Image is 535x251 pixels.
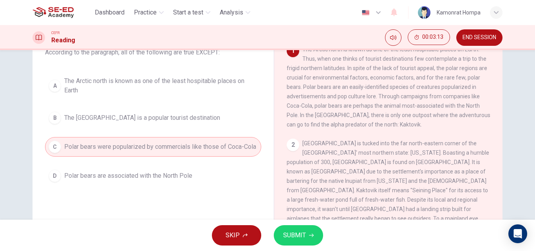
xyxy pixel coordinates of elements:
[131,5,167,20] button: Practice
[217,5,253,20] button: Analysis
[361,10,371,16] img: en
[33,5,92,20] a: SE-ED Academy logo
[51,36,75,45] h1: Reading
[170,5,213,20] button: Start a test
[64,113,220,123] span: The [GEOGRAPHIC_DATA] is a popular tourist destination
[418,6,430,19] img: Profile picture
[287,139,299,151] div: 2
[173,8,203,17] span: Start a test
[49,112,61,124] div: B
[508,224,527,243] div: Open Intercom Messenger
[49,170,61,182] div: D
[33,5,74,20] img: SE-ED Academy logo
[220,8,243,17] span: Analysis
[408,29,450,45] button: 00:03:13
[51,30,60,36] span: CEFR
[45,137,261,157] button: CPolar bears were popularized by commercials like those of Coca-Cola
[64,171,192,181] span: Polar bears are associated with the North Pole
[95,8,125,17] span: Dashboard
[134,8,157,17] span: Practice
[385,29,401,46] div: Mute
[456,29,502,46] button: END SESSION
[45,73,261,99] button: AThe Arctic north is known as one of the least hospitable places on Earth
[212,225,261,246] button: SKIP
[45,108,261,128] button: BThe [GEOGRAPHIC_DATA] is a popular tourist destination
[49,79,61,92] div: A
[287,45,299,57] div: 1
[226,230,240,241] span: SKIP
[92,5,128,20] button: Dashboard
[437,8,481,17] div: Kamonrat Hompa
[287,46,490,128] span: The Arctic north is known as one of the least hospitable places on Earth. Thus, when one thinks o...
[64,76,258,95] span: The Arctic north is known as one of the least hospitable places on Earth
[49,141,61,153] div: C
[45,48,261,57] span: According to the paragraph, all of the following are true EXCEPT:
[422,34,443,40] span: 00:03:13
[45,166,261,186] button: DPolar bears are associated with the North Pole
[274,225,323,246] button: SUBMIT
[283,230,306,241] span: SUBMIT
[64,142,256,152] span: Polar bears were popularized by commercials like those of Coca-Cola
[463,34,496,41] span: END SESSION
[408,29,450,46] div: Hide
